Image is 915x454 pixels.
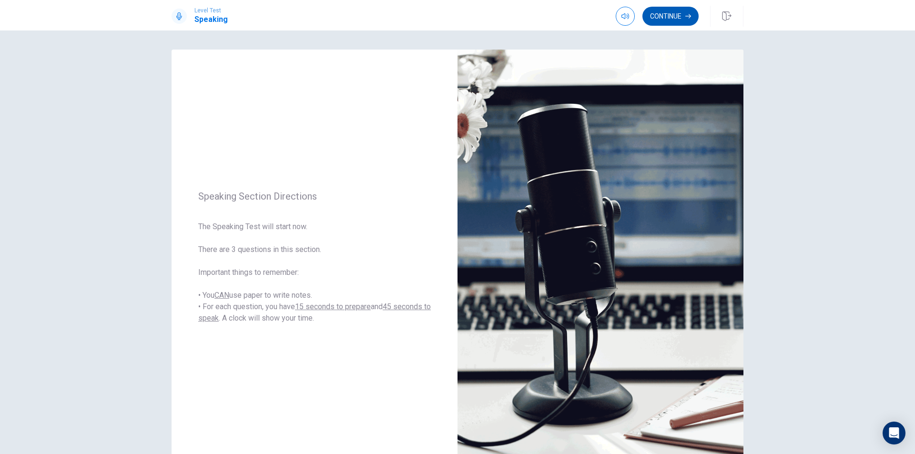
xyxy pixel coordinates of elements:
span: The Speaking Test will start now. There are 3 questions in this section. Important things to reme... [198,221,431,324]
span: Level Test [194,7,228,14]
div: Open Intercom Messenger [883,422,905,444]
u: CAN [214,291,229,300]
u: 15 seconds to prepare [295,302,371,311]
h1: Speaking [194,14,228,25]
button: Continue [642,7,699,26]
span: Speaking Section Directions [198,191,431,202]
